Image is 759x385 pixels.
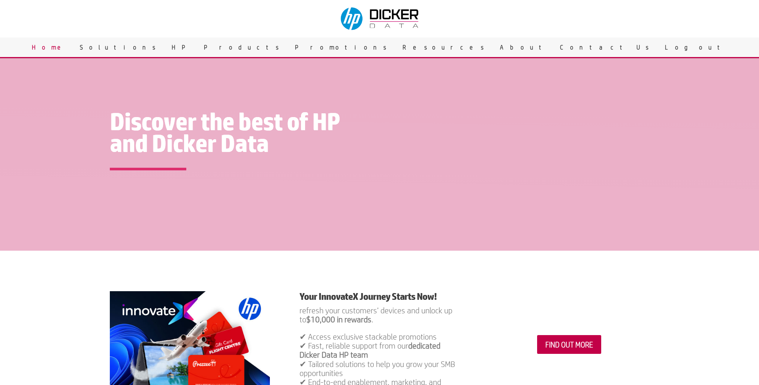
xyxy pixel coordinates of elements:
p: refresh your customers’ devices and unlock up to . [299,306,460,332]
h1: Your InnovateX Journey Starts Now! [299,291,460,306]
img: Dicker Data & HP [336,4,425,34]
a: Logout [659,38,733,57]
strong: dedicated Dicker Data HP team [299,341,440,359]
a: Promotions [289,38,397,57]
a: Contact Us [554,38,659,57]
a: Resources [397,38,494,57]
a: About [494,38,554,57]
h1: Discover the best of HP and Dicker Data [110,111,365,158]
a: HP Products [166,38,289,57]
a: FIND OUT MORE [537,335,601,354]
a: Home [26,38,74,57]
strong: $10,000 in rewards [306,315,371,324]
a: Solutions [74,38,166,57]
